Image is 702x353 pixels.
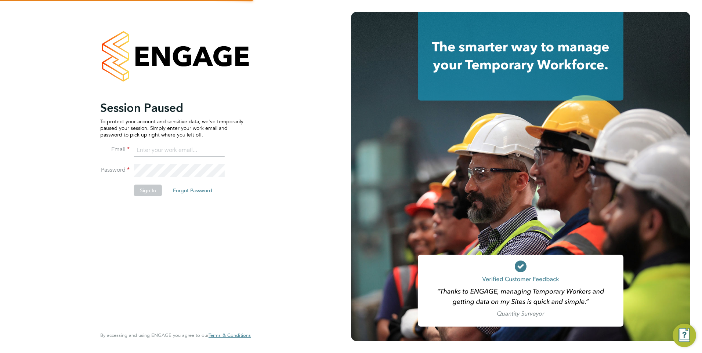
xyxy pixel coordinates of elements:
button: Engage Resource Center [673,324,696,347]
p: To protect your account and sensitive data, we've temporarily paused your session. Simply enter y... [100,118,243,138]
span: Terms & Conditions [209,332,251,338]
button: Forgot Password [167,185,218,196]
label: Email [100,146,130,153]
a: Terms & Conditions [209,332,251,338]
span: By accessing and using ENGAGE you agree to our [100,332,251,338]
input: Enter your work email... [134,144,225,157]
label: Password [100,166,130,174]
h2: Session Paused [100,101,243,115]
button: Sign In [134,185,162,196]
